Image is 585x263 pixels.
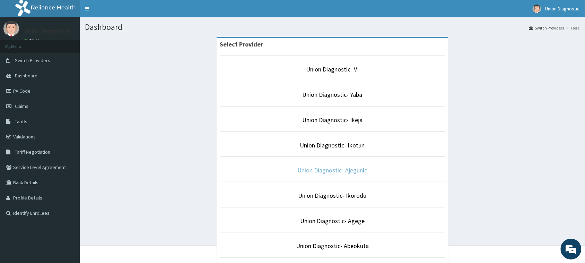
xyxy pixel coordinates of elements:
a: Switch Providers [529,25,564,31]
a: Union Diagnostic- Ikotun [300,141,365,149]
span: Switch Providers [15,57,50,63]
strong: Select Provider [220,40,263,48]
img: User Image [3,21,19,36]
img: User Image [533,5,541,13]
a: Union Diagnostic- Agege [300,217,365,225]
a: Union Diagnostic- Ajegunle [297,166,367,174]
a: Union Diagnostic- Ikorodu [298,192,367,200]
a: Online [24,38,41,43]
a: Union Diagnostic- Ikeja [302,116,363,124]
span: Claims [15,103,28,109]
span: Dashboard [15,73,37,79]
a: Union Diagnostic- Yaba [303,91,363,99]
a: Union Diagnostic- Abeokuta [296,242,369,250]
span: Union Diagnostic [545,6,580,12]
li: Here [565,25,580,31]
span: Tariff Negotiation [15,149,50,155]
span: Tariffs [15,118,27,125]
p: Union Diagnostic [24,28,70,34]
h1: Dashboard [85,23,580,32]
a: Union Diagnostic- VI [306,65,359,73]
